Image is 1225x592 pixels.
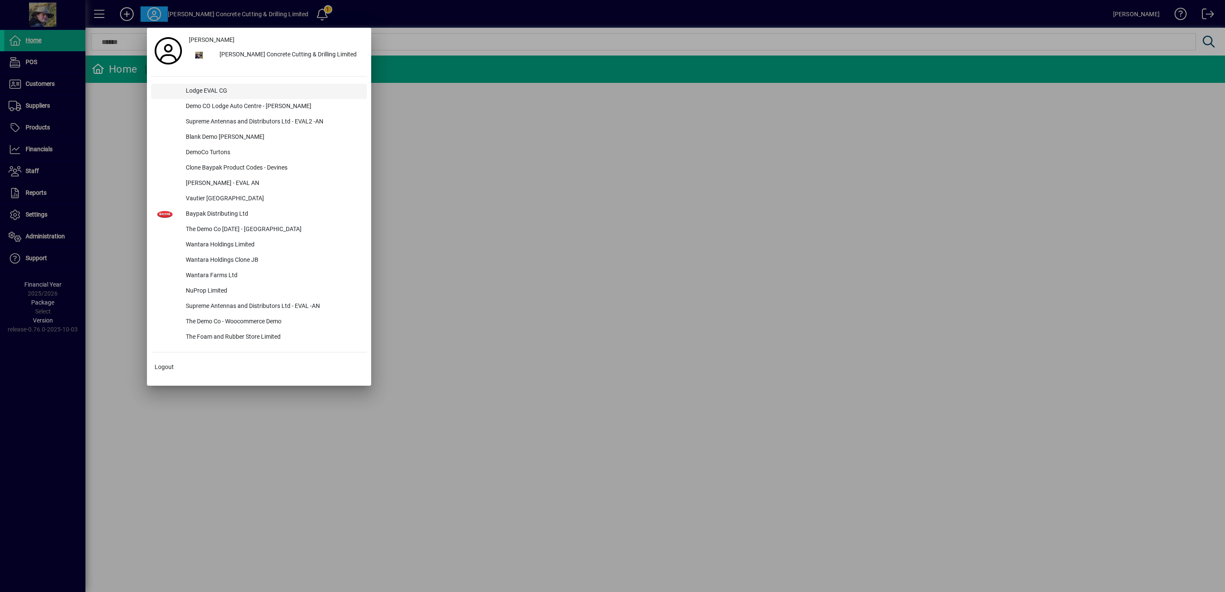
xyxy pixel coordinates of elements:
[213,47,367,63] div: [PERSON_NAME] Concrete Cutting & Drilling Limited
[151,359,367,375] button: Logout
[189,35,234,44] span: [PERSON_NAME]
[151,314,367,330] button: The Demo Co - Woocommerce Demo
[179,84,367,99] div: Lodge EVAL CG
[179,314,367,330] div: The Demo Co - Woocommerce Demo
[179,114,367,130] div: Supreme Antennas and Distributors Ltd - EVAL2 -AN
[151,330,367,345] button: The Foam and Rubber Store Limited
[179,207,367,222] div: Baypak Distributing Ltd
[151,176,367,191] button: [PERSON_NAME] - EVAL AN
[151,161,367,176] button: Clone Baypak Product Codes - Devines
[179,284,367,299] div: NuProp Limited
[179,268,367,284] div: Wantara Farms Ltd
[179,176,367,191] div: [PERSON_NAME] - EVAL AN
[151,130,367,145] button: Blank Demo [PERSON_NAME]
[151,284,367,299] button: NuProp Limited
[179,191,367,207] div: Vautier [GEOGRAPHIC_DATA]
[151,114,367,130] button: Supreme Antennas and Distributors Ltd - EVAL2 -AN
[179,99,367,114] div: Demo CO Lodge Auto Centre - [PERSON_NAME]
[185,47,367,63] button: [PERSON_NAME] Concrete Cutting & Drilling Limited
[151,43,185,59] a: Profile
[179,145,367,161] div: DemoCo Turtons
[179,330,367,345] div: The Foam and Rubber Store Limited
[151,299,367,314] button: Supreme Antennas and Distributors Ltd - EVAL -AN
[179,130,367,145] div: Blank Demo [PERSON_NAME]
[179,237,367,253] div: Wantara Holdings Limited
[151,84,367,99] button: Lodge EVAL CG
[179,299,367,314] div: Supreme Antennas and Distributors Ltd - EVAL -AN
[151,253,367,268] button: Wantara Holdings Clone JB
[155,363,174,372] span: Logout
[151,222,367,237] button: The Demo Co [DATE] - [GEOGRAPHIC_DATA]
[151,237,367,253] button: Wantara Holdings Limited
[151,99,367,114] button: Demo CO Lodge Auto Centre - [PERSON_NAME]
[185,32,367,47] a: [PERSON_NAME]
[151,268,367,284] button: Wantara Farms Ltd
[179,222,367,237] div: The Demo Co [DATE] - [GEOGRAPHIC_DATA]
[179,253,367,268] div: Wantara Holdings Clone JB
[151,191,367,207] button: Vautier [GEOGRAPHIC_DATA]
[179,161,367,176] div: Clone Baypak Product Codes - Devines
[151,207,367,222] button: Baypak Distributing Ltd
[151,145,367,161] button: DemoCo Turtons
